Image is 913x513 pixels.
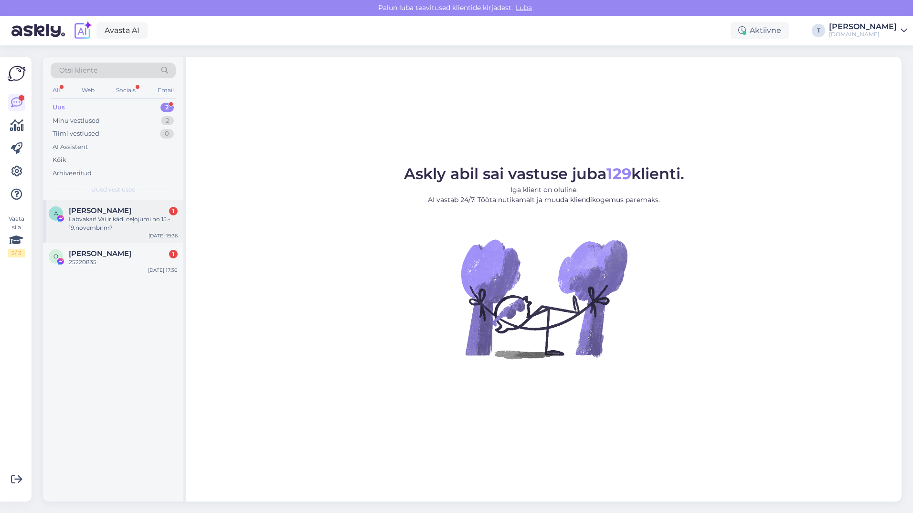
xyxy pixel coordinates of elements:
img: No Chat active [458,213,630,385]
b: 129 [606,164,631,183]
div: Email [156,84,176,96]
div: [DATE] 17:30 [148,267,178,274]
div: [DATE] 19:36 [149,232,178,239]
div: Socials [114,84,138,96]
span: Antra Končus [69,206,131,215]
div: 1 [169,250,178,258]
span: Olga Olga [69,249,131,258]
img: explore-ai [73,21,93,41]
span: Uued vestlused [91,185,136,194]
span: Askly abil sai vastuse juba klienti. [404,164,684,183]
a: Avasta AI [96,22,148,39]
div: [DOMAIN_NAME] [829,31,897,38]
span: Luba [513,3,535,12]
span: Otsi kliente [59,65,97,75]
div: Kõik [53,155,66,165]
div: Minu vestlused [53,116,100,126]
div: 2 / 3 [8,249,25,257]
div: Arhiveeritud [53,169,92,178]
img: Askly Logo [8,64,26,83]
span: O [53,253,58,260]
div: Uus [53,103,65,112]
div: 25220835 [69,258,178,267]
p: Iga klient on oluline. AI vastab 24/7. Tööta nutikamalt ja muuda kliendikogemus paremaks. [404,185,684,205]
div: Vaata siia [8,214,25,257]
div: 2 [161,116,174,126]
div: Aktiivne [731,22,789,39]
a: [PERSON_NAME][DOMAIN_NAME] [829,23,907,38]
div: AI Assistent [53,142,88,152]
div: T [812,24,825,37]
div: [PERSON_NAME] [829,23,897,31]
div: Labvakar! Vai ir kādi ceļojumi no 15.- 19.novembrim? [69,215,178,232]
div: 1 [169,207,178,215]
div: Tiimi vestlused [53,129,99,139]
div: Web [80,84,96,96]
span: A [54,210,58,217]
div: All [51,84,62,96]
div: 2 [160,103,174,112]
div: 0 [160,129,174,139]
